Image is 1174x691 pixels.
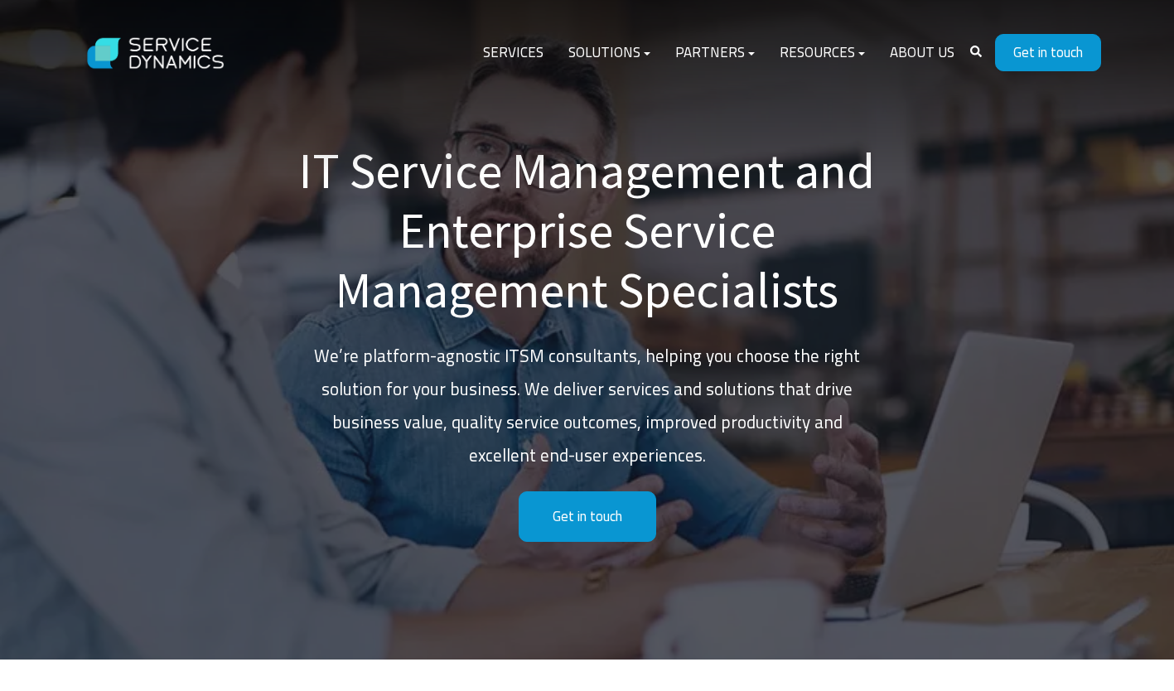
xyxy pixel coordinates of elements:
[471,33,556,73] a: Services
[297,340,877,472] p: We’re platform-agnostic ITSM consultants, helping you choose the right solution for your business...
[877,33,967,73] a: About Us
[74,22,239,85] img: Service Dynamics Logo - White
[663,33,767,73] a: Partners
[995,34,1101,71] a: Get in touch
[471,33,967,73] div: Navigation Menu
[556,33,663,73] a: Solutions
[767,33,877,73] a: Resources
[519,491,656,542] a: Get in touch
[297,141,877,320] h1: IT Service Management and Enterprise Service Management Specialists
